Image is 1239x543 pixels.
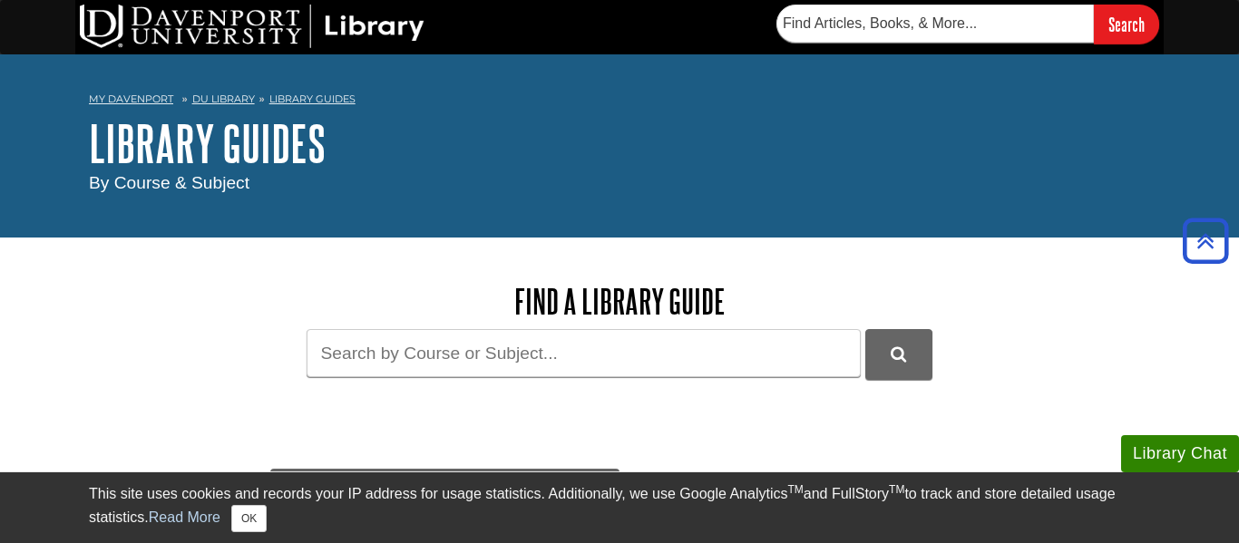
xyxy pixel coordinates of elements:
[270,469,619,509] a: Courses & Subjects
[231,505,267,532] button: Close
[89,92,173,107] a: My Davenport
[787,483,803,496] sup: TM
[89,87,1150,116] nav: breadcrumb
[307,329,861,377] input: Search by Course or Subject...
[889,483,904,496] sup: TM
[192,92,255,105] a: DU Library
[269,92,356,105] a: Library Guides
[1094,5,1159,44] input: Search
[149,509,220,525] a: Read More
[80,5,424,48] img: DU Library
[1176,228,1234,253] a: Back to Top
[89,483,1150,532] div: This site uses cookies and records your IP address for usage statistics. Additionally, we use Goo...
[89,116,1150,170] h1: Library Guides
[776,5,1094,43] input: Find Articles, Books, & More...
[89,170,1150,197] div: By Course & Subject
[776,5,1159,44] form: Searches DU Library's articles, books, and more
[619,469,969,509] a: Browse All Guides (A-Z)
[891,346,906,363] i: Search Library Guides
[270,283,969,320] h2: Find a Library Guide
[1121,435,1239,472] button: Library Chat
